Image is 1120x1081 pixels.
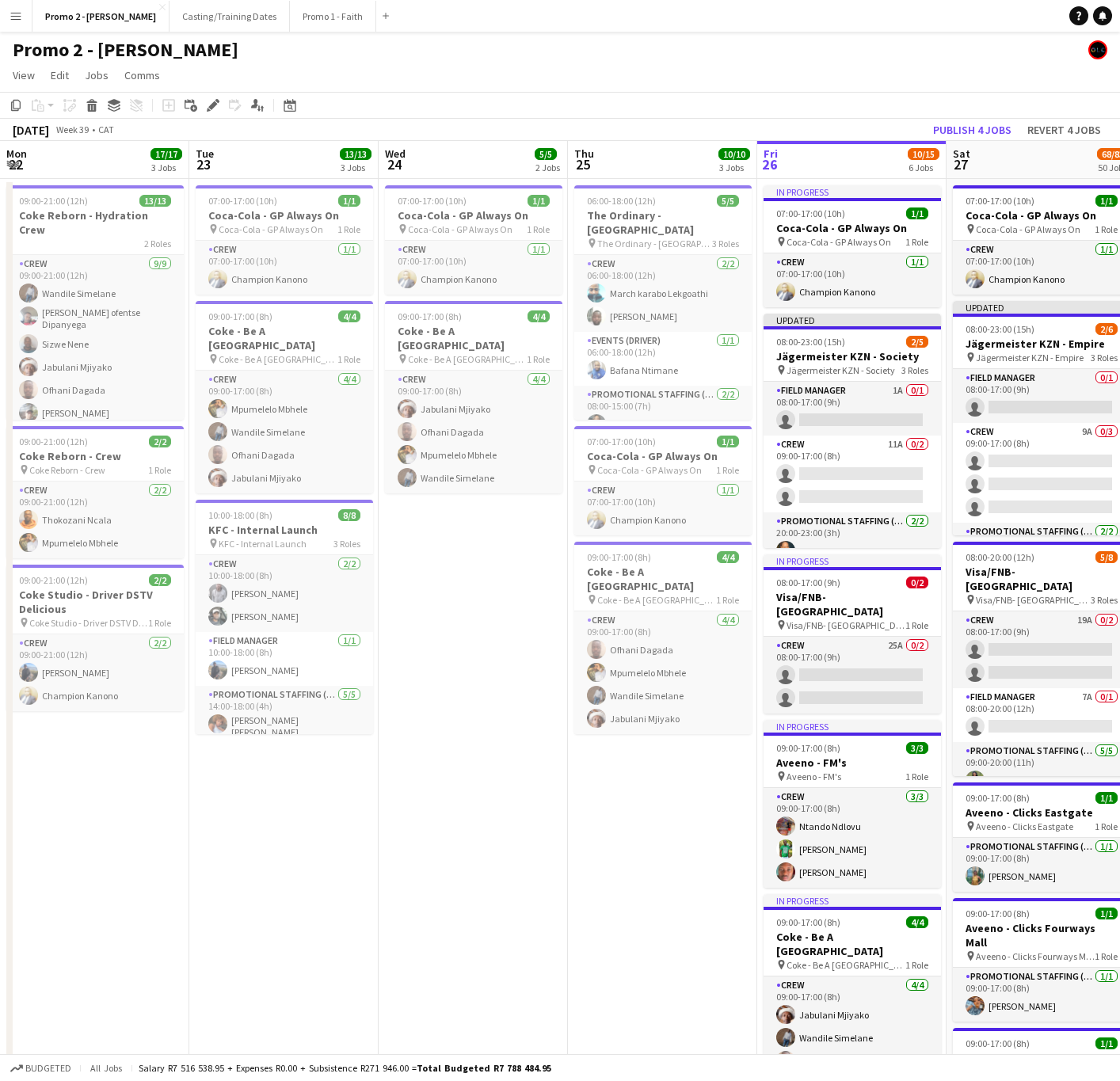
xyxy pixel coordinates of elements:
[574,386,752,462] app-card-role: Promotional Staffing (Brand Ambassadors)2/208:00-15:00 (7h)[PERSON_NAME]
[148,617,171,629] span: 1 Role
[574,426,752,535] app-job-card: 07:00-17:00 (10h)1/1Coca-Cola - GP Always On Coca-Cola - GP Always On1 RoleCrew1/107:00-17:00 (10...
[219,353,337,365] span: Coke - Be A [GEOGRAPHIC_DATA]
[719,162,749,173] div: 3 Jobs
[385,185,562,295] div: 07:00-17:00 (10h)1/1Coca-Cola - GP Always On Coca-Cola - GP Always On1 RoleCrew1/107:00-17:00 (10...
[13,122,49,138] div: [DATE]
[44,65,75,86] a: Edit
[906,742,928,754] span: 3/3
[776,916,840,928] span: 09:00-17:00 (8h)
[927,120,1018,140] button: Publish 4 jobs
[717,551,739,563] span: 4/4
[966,195,1034,207] span: 07:00-17:00 (10h)
[1095,323,1118,335] span: 2/6
[764,436,941,512] app-card-role: Crew11A0/209:00-17:00 (8h)
[1095,908,1118,919] span: 1/1
[574,542,752,734] app-job-card: 09:00-17:00 (8h)4/4Coke - Be A [GEOGRAPHIC_DATA] Coke - Be A [GEOGRAPHIC_DATA]1 RoleCrew4/409:00-...
[51,68,69,82] span: Edit
[764,637,941,714] app-card-role: Crew25A0/208:00-17:00 (9h)
[574,611,752,734] app-card-role: Crew4/409:00-17:00 (8h)Ofhani DagadaMpumelelo MbheleWandile SimelaneJabulani Mjiyako
[574,449,752,463] h3: Coca-Cola - GP Always On
[905,959,928,971] span: 1 Role
[787,364,895,376] span: Jägermeister KZN - Society
[6,255,184,497] app-card-role: Crew9/909:00-21:00 (12h)Wandile Simelane[PERSON_NAME] ofentse DipanyegaSizwe NeneJabulani Mjiyako...
[4,155,27,173] span: 22
[148,464,171,476] span: 1 Role
[574,332,752,386] app-card-role: Events (Driver)1/106:00-18:00 (12h)Bafana Ntimane
[906,207,928,219] span: 1/1
[906,916,928,928] span: 4/4
[398,310,462,322] span: 09:00-17:00 (8h)
[139,1062,551,1074] div: Salary R7 516 538.95 + Expenses R0.00 + Subsistence R271 946.00 =
[906,336,928,348] span: 2/5
[408,223,512,235] span: Coca-Cola - GP Always On
[150,148,182,160] span: 17/17
[764,788,941,888] app-card-role: Crew3/309:00-17:00 (8h)Ntando Ndlovu[PERSON_NAME][PERSON_NAME]
[976,820,1073,832] span: Aveeno - Clicks Eastgate
[712,238,739,249] span: 3 Roles
[85,68,109,82] span: Jobs
[398,195,467,207] span: 07:00-17:00 (10h)
[574,185,752,420] app-job-card: 06:00-18:00 (12h)5/5The Ordinary - [GEOGRAPHIC_DATA] The Ordinary - [GEOGRAPHIC_DATA]3 RolesCrew2...
[6,208,184,237] h3: Coke Reborn - Hydration Crew
[901,364,928,376] span: 3 Roles
[572,155,594,173] span: 25
[764,590,941,619] h3: Visa/FNB- [GEOGRAPHIC_DATA]
[764,185,941,198] div: In progress
[98,124,114,135] div: CAT
[574,255,752,332] app-card-role: Crew2/206:00-18:00 (12h)March karabo Lekgoathi[PERSON_NAME]
[587,195,656,207] span: 06:00-18:00 (12h)
[6,565,184,711] app-job-card: 09:00-21:00 (12h)2/2Coke Studio - Driver DSTV Delicious Coke Studio - Driver DSTV Delicious1 Role...
[574,208,752,237] h3: The Ordinary - [GEOGRAPHIC_DATA]
[905,771,928,782] span: 1 Role
[776,207,845,219] span: 07:00-17:00 (10h)
[1095,820,1118,832] span: 1 Role
[19,574,88,586] span: 09:00-21:00 (12h)
[787,959,905,971] span: Coke - Be A [GEOGRAPHIC_DATA]
[52,124,92,135] span: Week 39
[764,554,941,714] app-job-card: In progress08:00-17:00 (9h)0/2Visa/FNB- [GEOGRAPHIC_DATA] Visa/FNB- [GEOGRAPHIC_DATA]1 RoleCrew25...
[966,1037,1030,1049] span: 09:00-17:00 (8h)
[333,538,360,550] span: 3 Roles
[976,223,1080,235] span: Coca-Cola - GP Always On
[905,619,928,631] span: 1 Role
[6,185,184,420] app-job-card: 09:00-21:00 (12h)13/13Coke Reborn - Hydration Crew2 RolesCrew9/909:00-21:00 (12h)Wandile Simelane...
[19,195,88,207] span: 09:00-21:00 (12h)
[25,1063,71,1074] span: Budgeted
[776,742,840,754] span: 09:00-17:00 (8h)
[6,426,184,558] app-job-card: 09:00-21:00 (12h)2/2Coke Reborn - Crew Coke Reborn - Crew1 RoleCrew2/209:00-21:00 (12h)Thokozani ...
[597,238,712,249] span: The Ordinary - [GEOGRAPHIC_DATA]
[196,185,373,295] app-job-card: 07:00-17:00 (10h)1/1Coca-Cola - GP Always On Coca-Cola - GP Always On1 RoleCrew1/107:00-17:00 (10...
[19,436,88,447] span: 09:00-21:00 (12h)
[118,65,166,86] a: Comms
[6,588,184,616] h3: Coke Studio - Driver DSTV Delicious
[196,147,214,161] span: Tue
[124,68,160,82] span: Comms
[764,930,941,958] h3: Coke - Be A [GEOGRAPHIC_DATA]
[776,336,845,348] span: 08:00-23:00 (15h)
[787,771,841,782] span: Aveeno - FM's
[1095,792,1118,804] span: 1/1
[338,310,360,322] span: 4/4
[385,371,562,493] app-card-role: Crew4/409:00-17:00 (8h)Jabulani MjiyakoOfhani DagadaMpumelelo MbheleWandile Simelane
[587,436,656,447] span: 07:00-17:00 (10h)
[151,162,181,173] div: 3 Jobs
[764,720,941,733] div: In progress
[196,523,373,537] h3: KFC - Internal Launch
[408,353,527,365] span: Coke - Be A [GEOGRAPHIC_DATA]
[385,324,562,352] h3: Coke - Be A [GEOGRAPHIC_DATA]
[6,449,184,463] h3: Coke Reborn - Crew
[905,236,928,248] span: 1 Role
[716,464,739,476] span: 1 Role
[976,950,1095,962] span: Aveeno - Clicks Fourways Mall
[385,301,562,493] app-job-card: 09:00-17:00 (8h)4/4Coke - Be A [GEOGRAPHIC_DATA] Coke - Be A [GEOGRAPHIC_DATA]1 RoleCrew4/409:00-...
[385,208,562,223] h3: Coca-Cola - GP Always On
[196,632,373,686] app-card-role: Field Manager1/110:00-18:00 (8h)[PERSON_NAME]
[535,148,557,160] span: 5/5
[149,436,171,447] span: 2/2
[1095,223,1118,235] span: 1 Role
[139,195,171,207] span: 13/13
